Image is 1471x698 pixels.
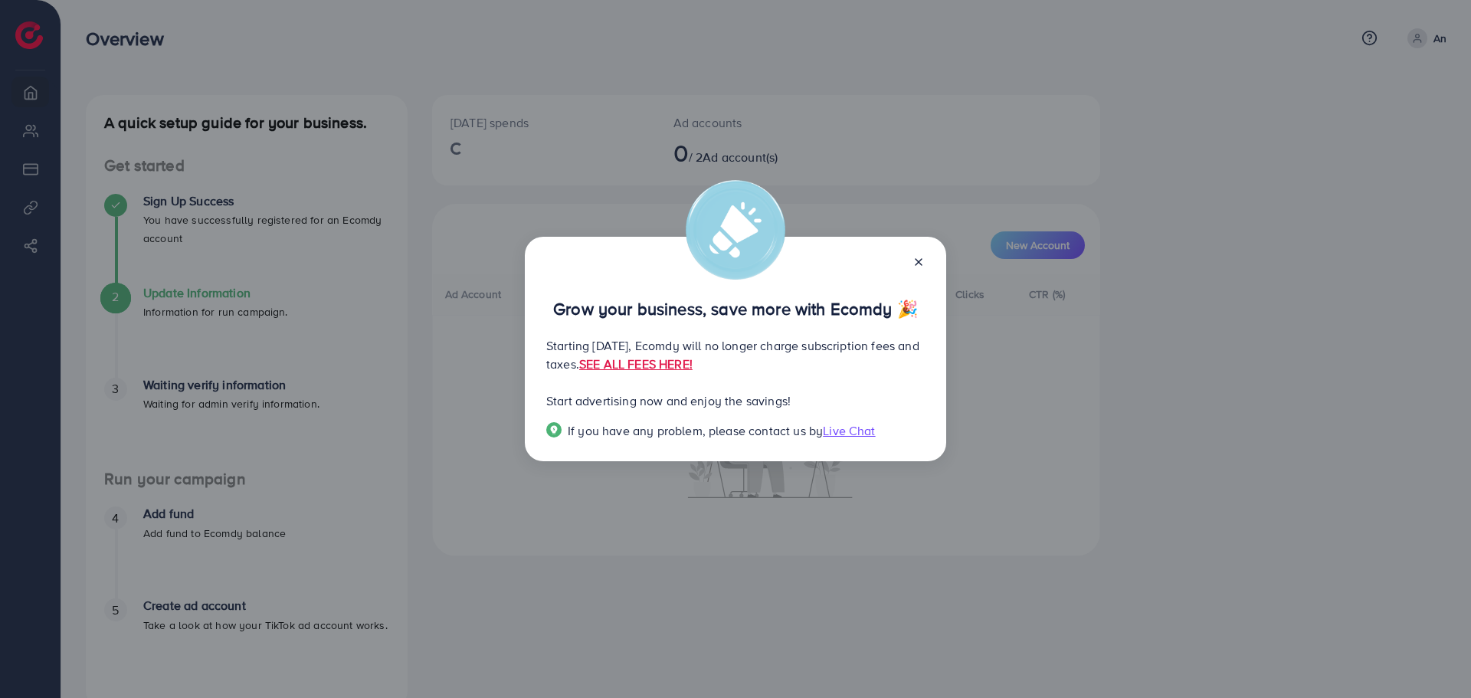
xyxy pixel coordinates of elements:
[546,422,562,437] img: Popup guide
[568,422,823,439] span: If you have any problem, please contact us by
[546,336,925,373] p: Starting [DATE], Ecomdy will no longer charge subscription fees and taxes.
[546,392,925,410] p: Start advertising now and enjoy the savings!
[579,356,693,372] a: SEE ALL FEES HERE!
[823,422,875,439] span: Live Chat
[546,300,925,318] p: Grow your business, save more with Ecomdy 🎉
[686,180,785,280] img: alert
